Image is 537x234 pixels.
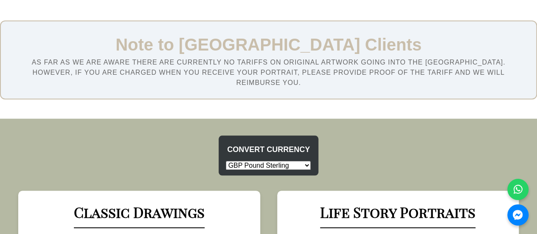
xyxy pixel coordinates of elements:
[74,203,205,221] a: Classic Drawings
[11,32,526,57] span: Note to [GEOGRAPHIC_DATA] Clients
[507,179,529,200] a: WhatsApp
[320,203,475,221] a: Life Story Portraits
[32,59,506,86] span: As far as we are aware there are currently no tariffs on original artwork going into the [GEOGRAP...
[507,204,529,226] a: Messenger
[223,140,314,160] li: Convert Currency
